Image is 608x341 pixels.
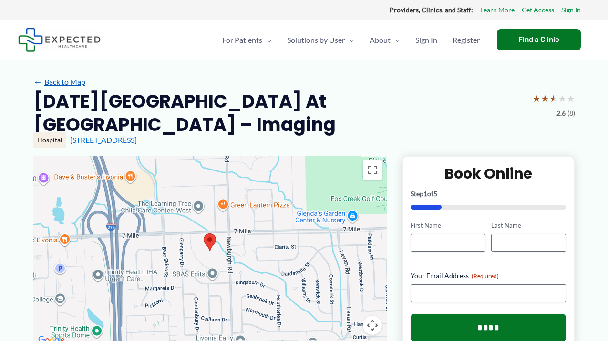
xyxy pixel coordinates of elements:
p: Step of [411,191,567,197]
h2: Book Online [411,164,567,183]
span: ← [33,77,42,86]
span: ★ [549,90,558,107]
span: ★ [567,90,575,107]
span: Register [453,23,480,57]
span: Solutions by User [287,23,345,57]
span: ★ [558,90,567,107]
img: Expected Healthcare Logo - side, dark font, small [18,28,101,52]
span: Sign In [415,23,437,57]
div: Hospital [33,132,66,148]
button: Toggle fullscreen view [363,160,382,180]
span: (Required) [472,272,499,280]
a: AboutMenu Toggle [362,23,408,57]
label: Last Name [491,221,566,230]
span: About [370,23,391,57]
a: For PatientsMenu Toggle [215,23,279,57]
a: Get Access [522,4,554,16]
strong: Providers, Clinics, and Staff: [390,6,473,14]
span: 1 [423,190,427,198]
a: ←Back to Map [33,75,85,89]
button: Map camera controls [363,316,382,335]
a: Find a Clinic [497,29,581,50]
span: Menu Toggle [262,23,272,57]
span: Menu Toggle [345,23,354,57]
a: Register [445,23,487,57]
span: ★ [541,90,549,107]
span: Menu Toggle [391,23,400,57]
h2: [DATE][GEOGRAPHIC_DATA] at [GEOGRAPHIC_DATA] – Imaging [33,90,525,137]
span: 5 [433,190,437,198]
a: Learn More [480,4,515,16]
span: (8) [567,107,575,120]
a: Sign In [561,4,581,16]
a: Sign In [408,23,445,57]
nav: Primary Site Navigation [215,23,487,57]
a: [STREET_ADDRESS] [70,135,137,144]
label: First Name [411,221,485,230]
span: 2.6 [556,107,566,120]
span: ★ [532,90,541,107]
span: For Patients [222,23,262,57]
label: Your Email Address [411,271,567,281]
a: Solutions by UserMenu Toggle [279,23,362,57]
